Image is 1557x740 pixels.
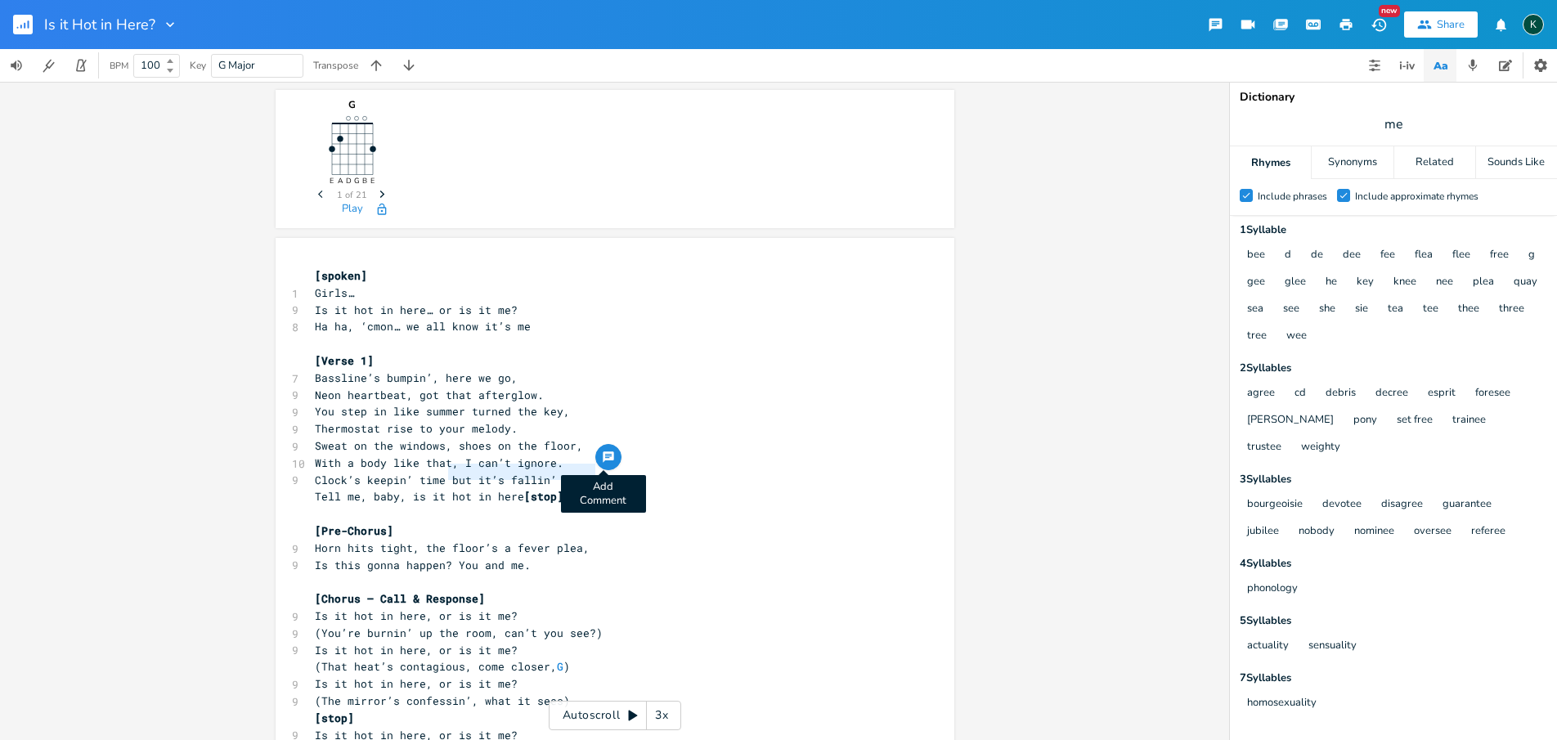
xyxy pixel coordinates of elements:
div: New [1379,5,1400,17]
button: phonology [1247,582,1298,596]
text: E [329,176,333,186]
button: flee [1452,249,1470,262]
button: trustee [1247,441,1281,455]
span: Clock’s keepin’ time but it’s fallin’ free — [315,473,603,487]
span: Is this gonna happen? You and me. [315,558,531,572]
div: Include approximate rhymes [1355,191,1478,201]
text: G [353,176,359,186]
div: BPM [110,61,128,70]
button: sie [1355,303,1368,316]
button: nobody [1299,525,1335,539]
button: cd [1295,387,1306,401]
button: bourgeoisie [1247,498,1303,512]
span: Is it hot in here, or is it me? [315,676,518,691]
span: Is it hot in here, or is it me? [315,643,518,657]
span: With a body like that, I can’t ignore. [315,455,563,470]
button: Play [342,203,363,217]
div: Rhymes [1230,146,1311,179]
span: [Chorus — Call & Response] [315,591,485,606]
button: nee [1436,276,1453,289]
span: Is it hot in here… or is it me? [315,303,518,317]
button: esprit [1428,387,1456,401]
button: trainee [1452,414,1486,428]
button: g [1528,249,1535,262]
button: New [1362,10,1395,39]
button: de [1311,249,1323,262]
div: Include phrases [1258,191,1327,201]
button: she [1319,303,1335,316]
button: wee [1286,330,1307,343]
span: [Pre-Chorus] [315,523,393,538]
button: devotee [1322,498,1362,512]
div: Share [1437,17,1465,32]
div: 3 Syllable s [1240,474,1547,485]
span: Neon heartbeat, got that afterglow. [315,388,544,402]
button: weighty [1301,441,1340,455]
div: 2 Syllable s [1240,363,1547,374]
button: tree [1247,330,1267,343]
span: (That heat’s contagious, come closer, ) [315,659,570,674]
div: Autoscroll [549,701,681,730]
span: [spoken] [315,268,367,283]
button: knee [1393,276,1416,289]
div: 7 Syllable s [1240,673,1547,684]
div: Dictionary [1240,92,1547,103]
span: Bassline’s bumpin’, here we go, [315,370,518,385]
div: G [312,100,393,110]
button: glee [1285,276,1306,289]
button: quay [1514,276,1537,289]
span: G [557,659,563,674]
div: Key [190,61,206,70]
button: foresee [1475,387,1510,401]
button: gee [1247,276,1265,289]
button: thee [1458,303,1479,316]
button: decree [1375,387,1408,401]
span: me [1384,115,1403,134]
div: 4 Syllable s [1240,558,1547,569]
span: Horn hits tight, the floor’s a fever plea, [315,540,590,555]
span: G Major [218,58,255,73]
button: set free [1397,414,1433,428]
button: key [1357,276,1374,289]
button: bee [1247,249,1265,262]
div: Koval [1523,14,1544,35]
button: K [1523,6,1544,43]
button: [PERSON_NAME] [1247,414,1334,428]
span: Ha ha, ‘cmon… we all know it’s me [315,319,531,334]
div: 5 Syllable s [1240,616,1547,626]
span: Thermostat rise to your melody. [315,421,518,436]
span: Girls… [315,285,354,300]
button: referee [1471,525,1505,539]
button: tea [1388,303,1403,316]
span: Is it Hot in Here? [44,17,155,32]
button: nominee [1354,525,1394,539]
button: sea [1247,303,1263,316]
text: E [370,176,374,186]
button: oversee [1414,525,1452,539]
span: You step in like summer turned the key, [315,404,570,419]
text: B [361,176,366,186]
button: guarantee [1443,498,1492,512]
span: (You’re burnin’ up the room, can’t you see?) [315,626,603,640]
span: Sweat on the windows, shoes on the floor, [315,438,583,453]
span: 1 of 21 [337,191,367,200]
span: Tell me, baby, is it hot in here or is it me? [315,489,642,504]
button: agree [1247,387,1275,401]
button: d [1285,249,1291,262]
button: actuality [1247,639,1289,653]
button: sensuality [1308,639,1357,653]
div: 1 Syllable [1240,225,1547,235]
button: disagree [1381,498,1423,512]
button: flea [1415,249,1433,262]
span: Is it hot in here, or is it me? [315,608,518,623]
span: [stop] [524,489,563,504]
button: homosexuality [1247,697,1317,711]
div: Transpose [313,61,358,70]
button: tee [1423,303,1438,316]
div: 3x [647,701,676,730]
div: Synonyms [1312,146,1393,179]
button: debris [1326,387,1356,401]
div: Related [1394,146,1475,179]
button: fee [1380,249,1395,262]
button: free [1490,249,1509,262]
